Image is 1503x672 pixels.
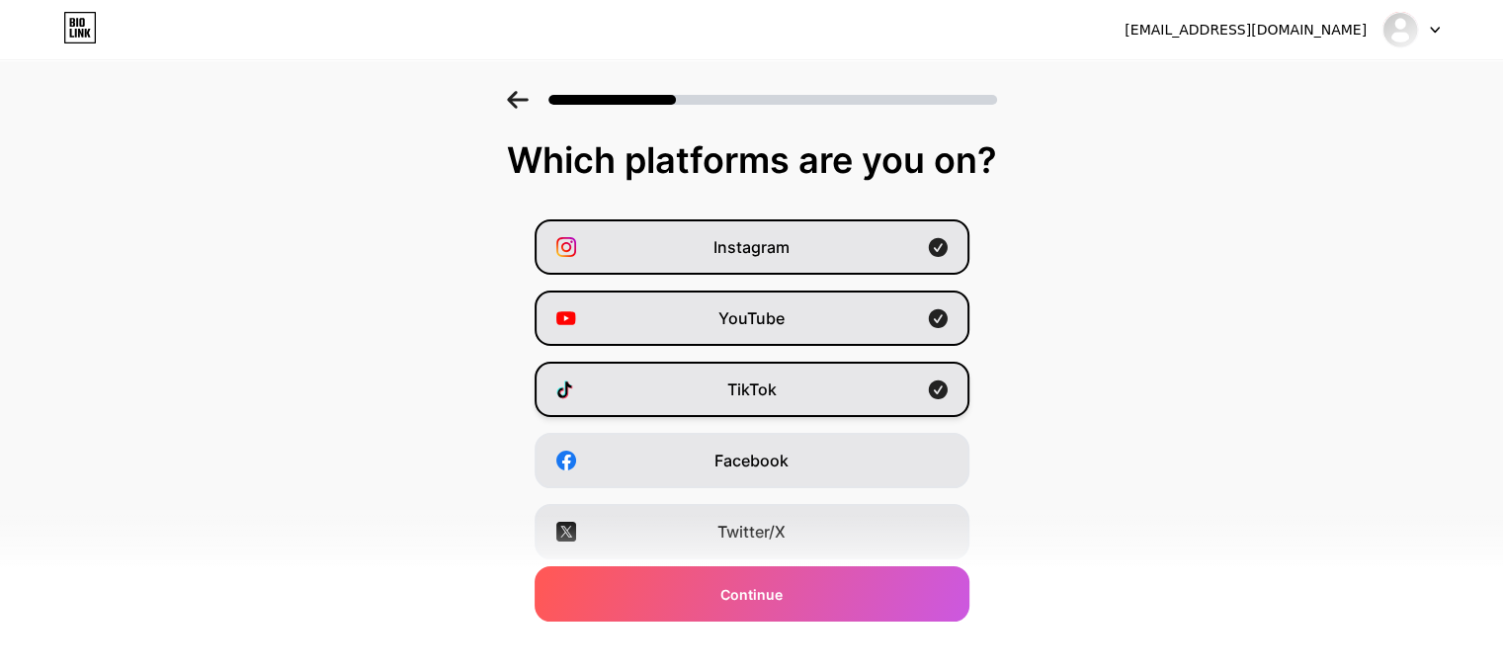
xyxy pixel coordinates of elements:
[713,235,790,259] span: Instagram
[1381,11,1419,48] img: dert
[727,378,777,401] span: TikTok
[1125,20,1367,41] div: [EMAIL_ADDRESS][DOMAIN_NAME]
[20,140,1483,180] div: Which platforms are you on?
[720,584,783,605] span: Continue
[717,520,786,544] span: Twitter/X
[714,449,789,472] span: Facebook
[718,306,785,330] span: YouTube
